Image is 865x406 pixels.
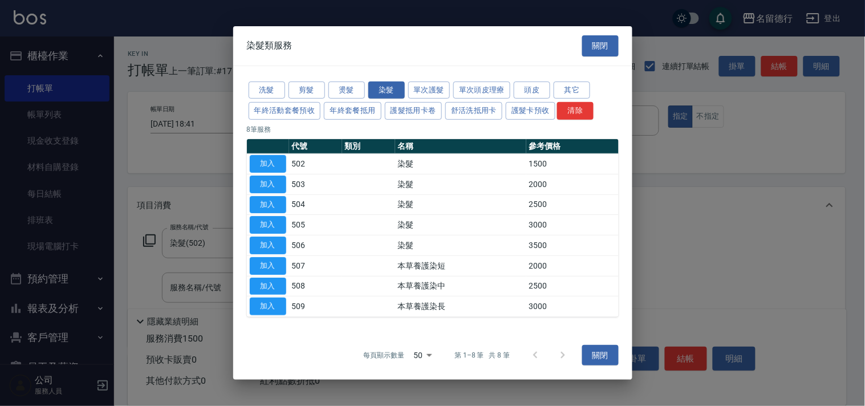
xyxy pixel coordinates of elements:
[249,81,285,99] button: 洗髮
[395,276,526,297] td: 本草養護染中
[385,102,442,120] button: 護髮抵用卡卷
[250,196,286,213] button: 加入
[526,255,619,276] td: 2000
[289,235,342,255] td: 506
[557,102,594,120] button: 清除
[289,297,342,317] td: 509
[514,81,550,99] button: 頭皮
[250,216,286,234] button: 加入
[526,297,619,317] td: 3000
[289,81,325,99] button: 剪髮
[250,257,286,275] button: 加入
[582,35,619,56] button: 關閉
[289,153,342,174] td: 502
[453,81,510,99] button: 單次頭皮理療
[395,194,526,215] td: 染髮
[526,215,619,236] td: 3000
[250,237,286,254] button: 加入
[582,345,619,366] button: 關閉
[395,255,526,276] td: 本草養護染短
[454,350,510,360] p: 第 1–8 筆 共 8 筆
[526,174,619,194] td: 2000
[395,297,526,317] td: 本草養護染長
[363,350,404,360] p: 每頁顯示數量
[395,235,526,255] td: 染髮
[526,235,619,255] td: 3500
[395,215,526,236] td: 染髮
[409,340,436,371] div: 50
[445,102,502,120] button: 舒活洗抵用卡
[250,155,286,173] button: 加入
[250,298,286,315] button: 加入
[289,139,342,154] th: 代號
[250,176,286,193] button: 加入
[368,81,405,99] button: 染髮
[395,153,526,174] td: 染髮
[289,276,342,297] td: 508
[289,194,342,215] td: 504
[342,139,395,154] th: 類別
[395,139,526,154] th: 名稱
[395,174,526,194] td: 染髮
[408,81,450,99] button: 單次護髮
[506,102,555,120] button: 護髮卡預收
[247,40,293,51] span: 染髮類服務
[526,276,619,297] td: 2500
[249,102,321,120] button: 年終活動套餐預收
[289,174,342,194] td: 503
[526,194,619,215] td: 2500
[554,81,590,99] button: 其它
[324,102,381,120] button: 年終套餐抵用
[526,139,619,154] th: 參考價格
[328,81,365,99] button: 燙髮
[289,255,342,276] td: 507
[526,153,619,174] td: 1500
[289,215,342,236] td: 505
[250,277,286,295] button: 加入
[247,124,619,135] p: 8 筆服務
